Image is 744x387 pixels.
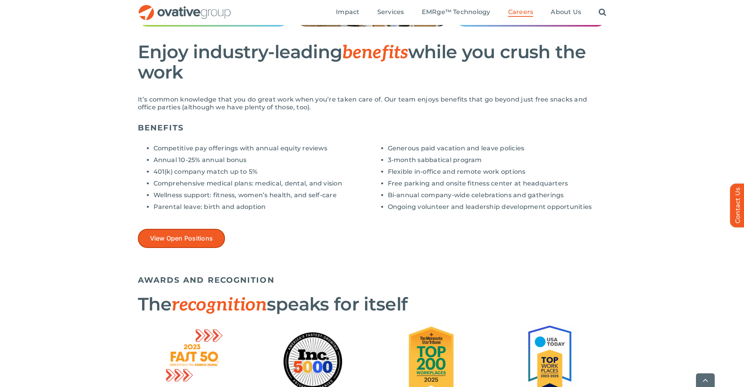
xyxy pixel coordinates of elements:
[153,203,372,211] li: Parental leave: birth and adoption
[336,8,359,17] a: Impact
[342,42,408,64] span: benefits
[150,235,213,242] span: View Open Positions
[138,123,607,132] h5: BENEFITS
[422,8,491,16] span: EMRge™ Technology
[138,4,232,11] a: OG_Full_horizontal_RGB
[153,191,372,199] li: Wellness support: fitness, women’s health, and self-care
[171,294,266,316] span: recognition
[388,191,607,199] li: Bi-annual company-wide celebrations and gatherings
[551,8,581,17] a: About Us
[336,8,359,16] span: Impact
[377,8,404,17] a: Services
[138,229,225,248] a: View Open Positions
[138,294,607,315] h2: The speaks for itself
[153,168,372,176] li: 401(k) company match up to 5%
[138,275,607,285] h5: AWARDS AND RECOGNITION
[388,144,607,152] li: Generous paid vacation and leave policies
[153,156,372,164] li: Annual 10-25% annual bonus
[388,180,607,187] li: Free parking and onsite fitness center at headquarters
[138,96,607,111] p: It’s common knowledge that you do great work when you’re taken care of. Our team enjoys benefits ...
[388,168,607,176] li: Flexible in-office and remote work options
[508,8,533,17] a: Careers
[388,203,607,211] li: Ongoing volunteer and leadership development opportunities
[153,144,372,152] li: Competitive pay offerings with annual equity reviews
[153,180,372,187] li: Comprehensive medical plans: medical, dental, and vision
[551,8,581,16] span: About Us
[422,8,491,17] a: EMRge™ Technology
[599,8,606,17] a: Search
[377,8,404,16] span: Services
[508,8,533,16] span: Careers
[388,156,607,164] li: 3-month sabbatical program
[138,42,607,82] h2: Enjoy industry-leading while you crush the work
